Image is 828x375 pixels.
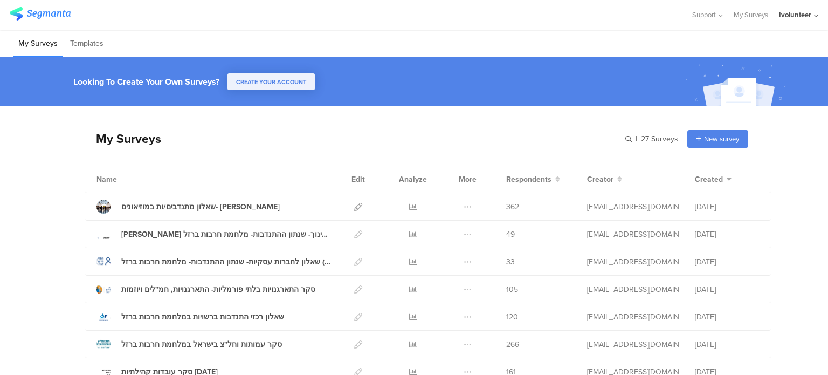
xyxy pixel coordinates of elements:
a: סקר התארגנויות בלתי פורמליות- התארגנויות, חמ"לים ויוזמות [96,282,315,296]
div: More [456,166,479,193]
div: סקר התארגנויות בלתי פורמליות- התארגנויות, חמ"לים ויוזמות [121,284,315,295]
div: Looking To Create Your Own Surveys? [73,76,219,88]
div: My Surveys [85,129,161,148]
div: [DATE] [695,339,760,350]
li: Templates [65,31,108,57]
span: 362 [506,201,519,213]
div: lioraa@ivolunteer.org.il [587,256,679,268]
div: lioraa@ivolunteer.org.il [587,229,679,240]
span: 266 [506,339,519,350]
div: lioraa@ivolunteer.org.il [587,201,679,213]
div: lioraa@ivolunteer.org.il [587,339,679,350]
div: [DATE] [695,256,760,268]
a: שאלון מתנדבים/ות במוזיאונים- [PERSON_NAME] [96,200,280,214]
div: [DATE] [695,201,760,213]
span: 27 Surveys [641,133,678,145]
div: [DATE] [695,284,760,295]
div: Name [96,174,161,185]
button: Created [695,174,732,185]
div: שאלון לחברות עסקיות- שנתון ההתנדבות- מלחמת חרבות ברזל (ינואר 2024) [121,256,330,268]
span: Support [692,10,716,20]
button: CREATE YOUR ACCOUNT [227,73,315,90]
div: Analyze [397,166,429,193]
img: segmanta logo [10,7,71,21]
span: CREATE YOUR ACCOUNT [236,78,306,86]
span: Respondents [506,174,551,185]
span: 49 [506,229,515,240]
div: שאלון למנהלי התנדבות בחינוך- שנתון ההתנדבות- מלחמת חרבות ברזל [121,229,330,240]
span: 105 [506,284,518,295]
a: שאלון רכזי התנדבות ברשויות במלחמת חרבות ברזל [96,310,284,324]
span: | [634,133,639,145]
span: Created [695,174,723,185]
div: סקר עמותות וחל"צ בישראל במלחמת חרבות ברזל [121,339,282,350]
div: [DATE] [695,311,760,323]
span: 120 [506,311,518,323]
div: Ivolunteer [779,10,811,20]
span: Creator [587,174,613,185]
div: lioraa@ivolunteer.org.il [587,311,679,323]
button: Respondents [506,174,560,185]
button: Creator [587,174,622,185]
span: New survey [704,134,739,144]
div: Edit [347,166,370,193]
a: סקר עמותות וחל"צ בישראל במלחמת חרבות ברזל [96,337,282,351]
div: [DATE] [695,229,760,240]
a: [PERSON_NAME] למנהלי התנדבות בחינוך- שנתון ההתנדבות- מלחמת חרבות ברזל [96,227,330,241]
div: lioraa@ivolunteer.org.il [587,284,679,295]
div: שאלון רכזי התנדבות ברשויות במלחמת חרבות ברזל [121,311,284,323]
a: שאלון לחברות עסקיות- שנתון ההתנדבות- מלחמת חרבות ברזל ([DATE]) [96,255,330,269]
div: שאלון מתנדבים/ות במוזיאונים- קובי [121,201,280,213]
span: 33 [506,256,515,268]
li: My Surveys [13,31,63,57]
img: create_account_image.svg [682,60,793,110]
